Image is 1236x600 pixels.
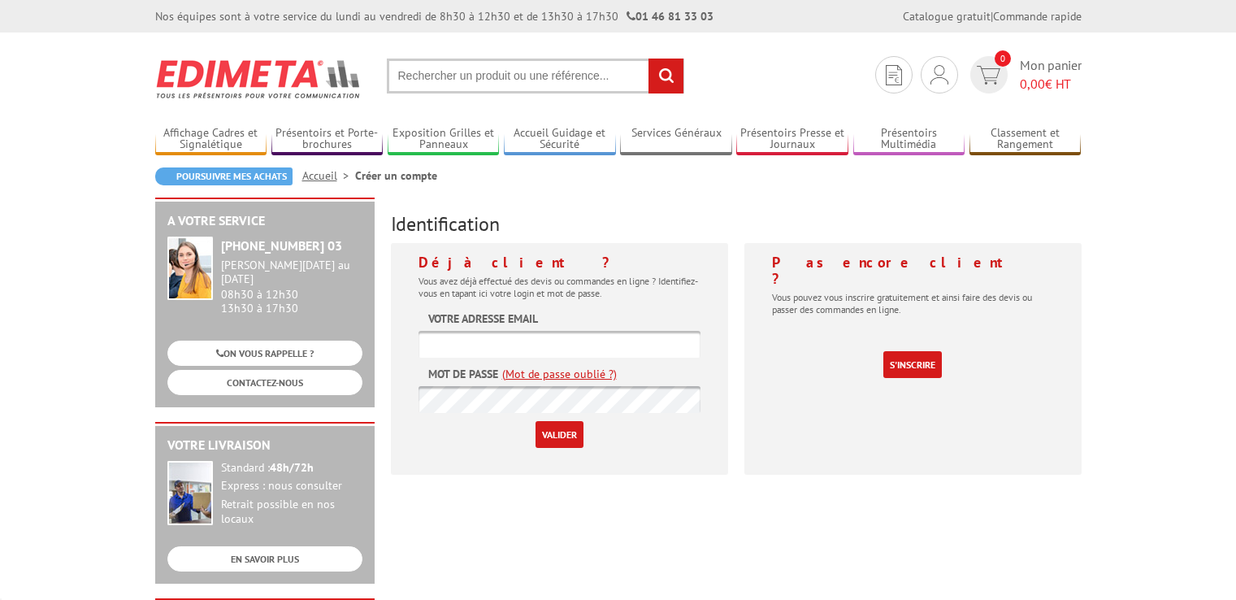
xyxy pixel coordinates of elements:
[648,59,683,93] input: rechercher
[883,351,942,378] a: S'inscrire
[627,9,713,24] strong: 01 46 81 33 03
[1020,75,1082,93] span: € HT
[221,259,362,315] div: 08h30 à 12h30 13h30 à 17h30
[1020,76,1045,92] span: 0,00
[155,49,362,109] img: Edimeta
[388,126,500,153] a: Exposition Grilles et Panneaux
[221,479,362,493] div: Express : nous consulter
[993,9,1082,24] a: Commande rapide
[355,167,437,184] li: Créer un compte
[167,546,362,572] a: EN SAVOIR PLUS
[221,259,362,286] div: [PERSON_NAME][DATE] au [DATE]
[853,126,965,153] a: Présentoirs Multimédia
[620,126,732,153] a: Services Généraux
[966,56,1082,93] a: devis rapide 0 Mon panier 0,00€ HT
[155,167,293,185] a: Poursuivre mes achats
[270,460,314,475] strong: 48h/72h
[930,65,948,85] img: devis rapide
[155,8,713,24] div: Nos équipes sont à votre service du lundi au vendredi de 8h30 à 12h30 et de 13h30 à 17h30
[419,254,700,271] h4: Déjà client ?
[736,126,848,153] a: Présentoirs Presse et Journaux
[302,168,355,183] a: Accueil
[995,50,1011,67] span: 0
[167,341,362,366] a: ON VOUS RAPPELLE ?
[391,214,1082,235] h3: Identification
[428,311,538,327] label: Votre adresse email
[221,237,342,254] strong: [PHONE_NUMBER] 03
[155,126,267,153] a: Affichage Cadres et Signalétique
[977,66,1000,85] img: devis rapide
[536,421,583,448] input: Valider
[886,65,902,85] img: devis rapide
[903,9,991,24] a: Catalogue gratuit
[167,214,362,228] h2: A votre service
[772,291,1054,315] p: Vous pouvez vous inscrire gratuitement et ainsi faire des devis ou passer des commandes en ligne.
[428,366,498,382] label: Mot de passe
[772,254,1054,287] h4: Pas encore client ?
[419,275,700,299] p: Vous avez déjà effectué des devis ou commandes en ligne ? Identifiez-vous en tapant ici votre log...
[1020,56,1082,93] span: Mon panier
[271,126,384,153] a: Présentoirs et Porte-brochures
[167,438,362,453] h2: Votre livraison
[221,498,362,527] div: Retrait possible en nos locaux
[167,237,213,300] img: widget-service.jpg
[903,8,1082,24] div: |
[504,126,616,153] a: Accueil Guidage et Sécurité
[502,366,617,382] a: (Mot de passe oublié ?)
[221,461,362,476] div: Standard :
[969,126,1082,153] a: Classement et Rangement
[167,370,362,395] a: CONTACTEZ-NOUS
[387,59,684,93] input: Rechercher un produit ou une référence...
[167,461,213,525] img: widget-livraison.jpg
